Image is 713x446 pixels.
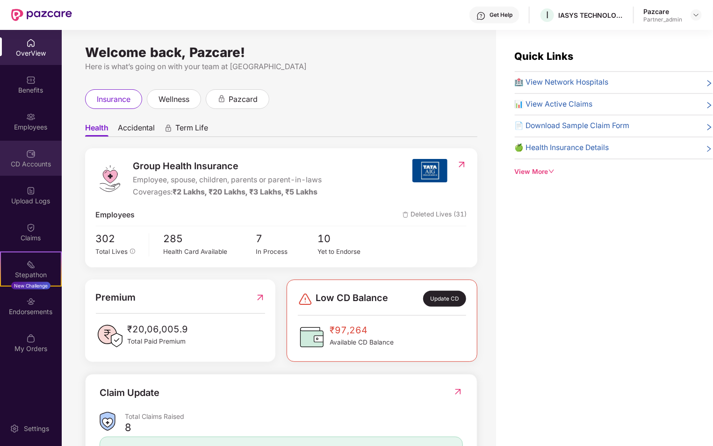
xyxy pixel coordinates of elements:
[128,337,188,347] span: Total Paid Premium
[490,11,512,19] div: Get Help
[1,270,61,280] div: Stepathon
[96,322,124,350] img: PaidPremiumIcon
[85,61,477,72] div: Here is what’s going on with your team at [GEOGRAPHIC_DATA]
[26,260,36,269] img: svg+xml;base64,PHN2ZyB4bWxucz0iaHR0cDovL3d3dy53My5vcmcvMjAwMC9zdmciIHdpZHRoPSIyMSIgaGVpZ2h0PSIyMC...
[692,11,700,19] img: svg+xml;base64,PHN2ZyBpZD0iRHJvcGRvd24tMzJ4MzIiIHhtbG5zPSJodHRwOi8vd3d3LnczLm9yZy8yMDAwL3N2ZyIgd2...
[256,231,317,247] span: 7
[706,122,713,132] span: right
[546,9,548,21] span: I
[173,187,318,196] span: ₹2 Lakhs, ₹20 Lakhs, ₹3 Lakhs, ₹5 Lakhs
[96,209,135,221] span: Employees
[26,75,36,85] img: svg+xml;base64,PHN2ZyBpZD0iQmVuZWZpdHMiIHhtbG5zPSJodHRwOi8vd3d3LnczLm9yZy8yMDAwL3N2ZyIgd2lkdGg9Ij...
[85,123,108,137] span: Health
[133,159,322,173] span: Group Health Insurance
[706,101,713,110] span: right
[175,123,208,137] span: Term Life
[706,79,713,88] span: right
[515,77,609,88] span: 🏥 View Network Hospitals
[330,338,394,348] span: Available CD Balance
[163,247,256,257] div: Health Card Available
[558,11,624,20] div: IASYS TECHNOLOGY SOLUTIONS PVT LTD
[457,160,467,169] img: RedirectIcon
[100,386,159,400] div: Claim Update
[515,99,593,110] span: 📊 View Active Claims
[21,424,52,433] div: Settings
[330,323,394,338] span: ₹97,264
[97,94,130,105] span: insurance
[130,249,136,254] span: info-circle
[11,9,72,21] img: New Pazcare Logo
[298,292,313,307] img: svg+xml;base64,PHN2ZyBpZD0iRGFuZ2VyLTMyeDMyIiB4bWxucz0iaHR0cDovL3d3dy53My5vcmcvMjAwMC9zdmciIHdpZH...
[125,412,463,421] div: Total Claims Raised
[403,209,467,221] span: Deleted Lives (31)
[412,159,447,182] img: insurerIcon
[133,187,322,198] div: Coverages:
[403,212,409,218] img: deleteIcon
[255,290,265,305] img: RedirectIcon
[26,38,36,48] img: svg+xml;base64,PHN2ZyBpZD0iSG9tZSIgeG1sbnM9Imh0dHA6Ly93d3cudzMub3JnLzIwMDAvc3ZnIiB3aWR0aD0iMjAiIG...
[158,94,189,105] span: wellness
[85,49,477,56] div: Welcome back, Pazcare!
[217,94,226,103] div: animation
[229,94,258,105] span: pazcard
[125,421,131,434] div: 8
[163,231,256,247] span: 285
[453,387,463,396] img: RedirectIcon
[548,168,555,175] span: down
[26,297,36,306] img: svg+xml;base64,PHN2ZyBpZD0iRW5kb3JzZW1lbnRzIiB4bWxucz0iaHR0cDovL3d3dy53My5vcmcvMjAwMC9zdmciIHdpZH...
[316,291,388,307] span: Low CD Balance
[11,282,50,289] div: New Challenge
[515,120,630,132] span: 📄 Download Sample Claim Form
[26,223,36,232] img: svg+xml;base64,PHN2ZyBpZD0iQ2xhaW0iIHhtbG5zPSJodHRwOi8vd3d3LnczLm9yZy8yMDAwL3N2ZyIgd2lkdGg9IjIwIi...
[128,322,188,337] span: ₹20,06,005.9
[100,412,115,431] img: ClaimsSummaryIcon
[423,291,466,307] div: Update CD
[26,149,36,158] img: svg+xml;base64,PHN2ZyBpZD0iQ0RfQWNjb3VudHMiIGRhdGEtbmFtZT0iQ0QgQWNjb3VudHMiIHhtbG5zPSJodHRwOi8vd3...
[96,231,142,247] span: 302
[96,165,124,193] img: logo
[515,142,609,154] span: 🍏 Health Insurance Details
[706,144,713,154] span: right
[10,424,19,433] img: svg+xml;base64,PHN2ZyBpZD0iU2V0dGluZy0yMHgyMCIgeG1sbnM9Imh0dHA6Ly93d3cudzMub3JnLzIwMDAvc3ZnIiB3aW...
[26,112,36,122] img: svg+xml;base64,PHN2ZyBpZD0iRW1wbG95ZWVzIiB4bWxucz0iaHR0cDovL3d3dy53My5vcmcvMjAwMC9zdmciIHdpZHRoPS...
[256,247,317,257] div: In Process
[26,186,36,195] img: svg+xml;base64,PHN2ZyBpZD0iVXBsb2FkX0xvZ3MiIGRhdGEtbmFtZT0iVXBsb2FkIExvZ3MiIHhtbG5zPSJodHRwOi8vd3...
[298,323,326,351] img: CDBalanceIcon
[515,50,574,62] span: Quick Links
[26,334,36,343] img: svg+xml;base64,PHN2ZyBpZD0iTXlfT3JkZXJzIiBkYXRhLW5hbWU9Ik15IE9yZGVycyIgeG1sbnM9Imh0dHA6Ly93d3cudz...
[133,174,322,186] span: Employee, spouse, children, parents or parent-in-laws
[96,290,136,305] span: Premium
[643,16,682,23] div: Partner_admin
[476,11,486,21] img: svg+xml;base64,PHN2ZyBpZD0iSGVscC0zMngzMiIgeG1sbnM9Imh0dHA6Ly93d3cudzMub3JnLzIwMDAvc3ZnIiB3aWR0aD...
[118,123,155,137] span: Accidental
[317,231,379,247] span: 10
[317,247,379,257] div: Yet to Endorse
[643,7,682,16] div: Pazcare
[96,248,128,255] span: Total Lives
[515,167,713,177] div: View More
[164,124,173,132] div: animation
